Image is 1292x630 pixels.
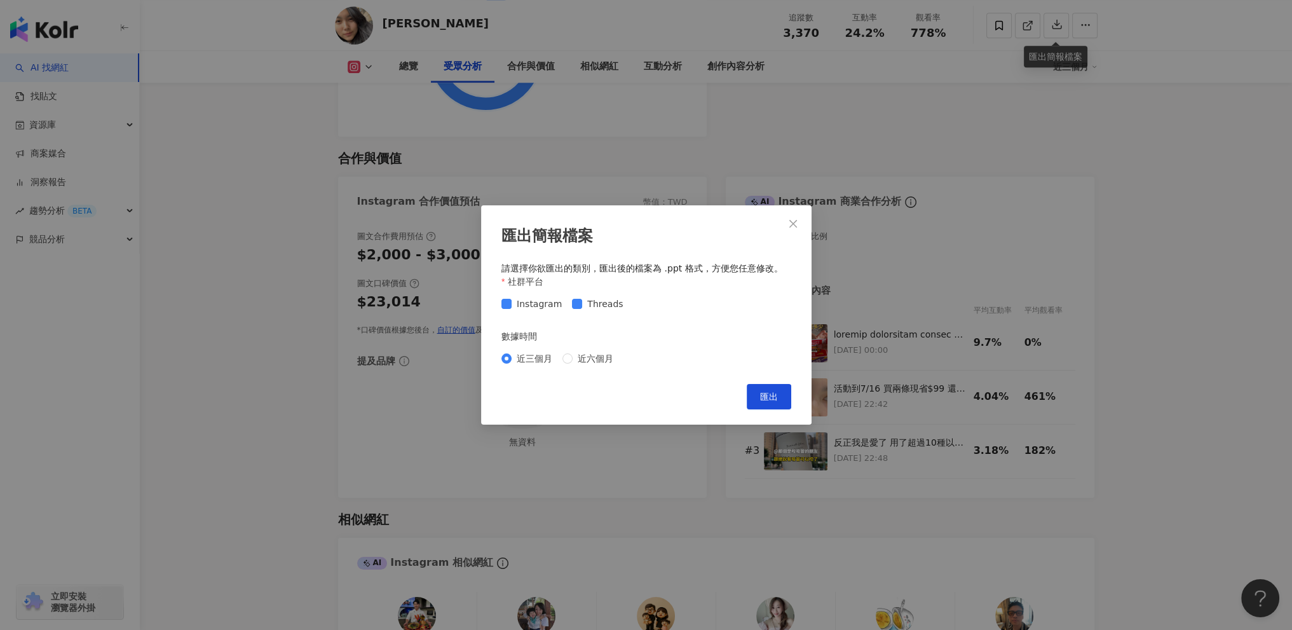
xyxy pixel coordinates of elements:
[501,263,791,275] div: 請選擇你欲匯出的類別，匯出後的檔案為 .ppt 格式，方便您任意修改。
[501,275,552,289] label: 社群平台
[780,211,806,236] button: Close
[573,352,618,366] span: 近六個月
[747,384,791,409] button: 匯出
[512,297,567,311] span: Instagram
[582,297,628,311] span: Threads
[501,226,791,247] div: 匯出簡報檔案
[760,392,778,402] span: 匯出
[501,329,546,343] label: 數據時間
[512,352,557,366] span: 近三個月
[788,219,798,229] span: close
